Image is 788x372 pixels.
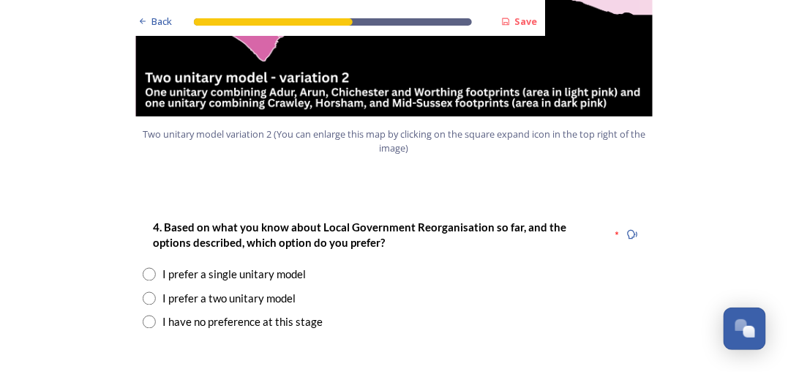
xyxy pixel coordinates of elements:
[163,267,307,283] div: I prefer a single unitary model
[163,314,323,331] div: I have no preference at this stage
[151,15,172,29] span: Back
[515,15,538,28] strong: Save
[163,291,296,308] div: I prefer a two unitary model
[142,127,647,155] span: Two unitary model variation 2 (You can enlarge this map by clicking on the square expand icon in ...
[154,220,569,249] strong: 4. Based on what you know about Local Government Reorganisation so far, and the options described...
[724,308,766,350] button: Open Chat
